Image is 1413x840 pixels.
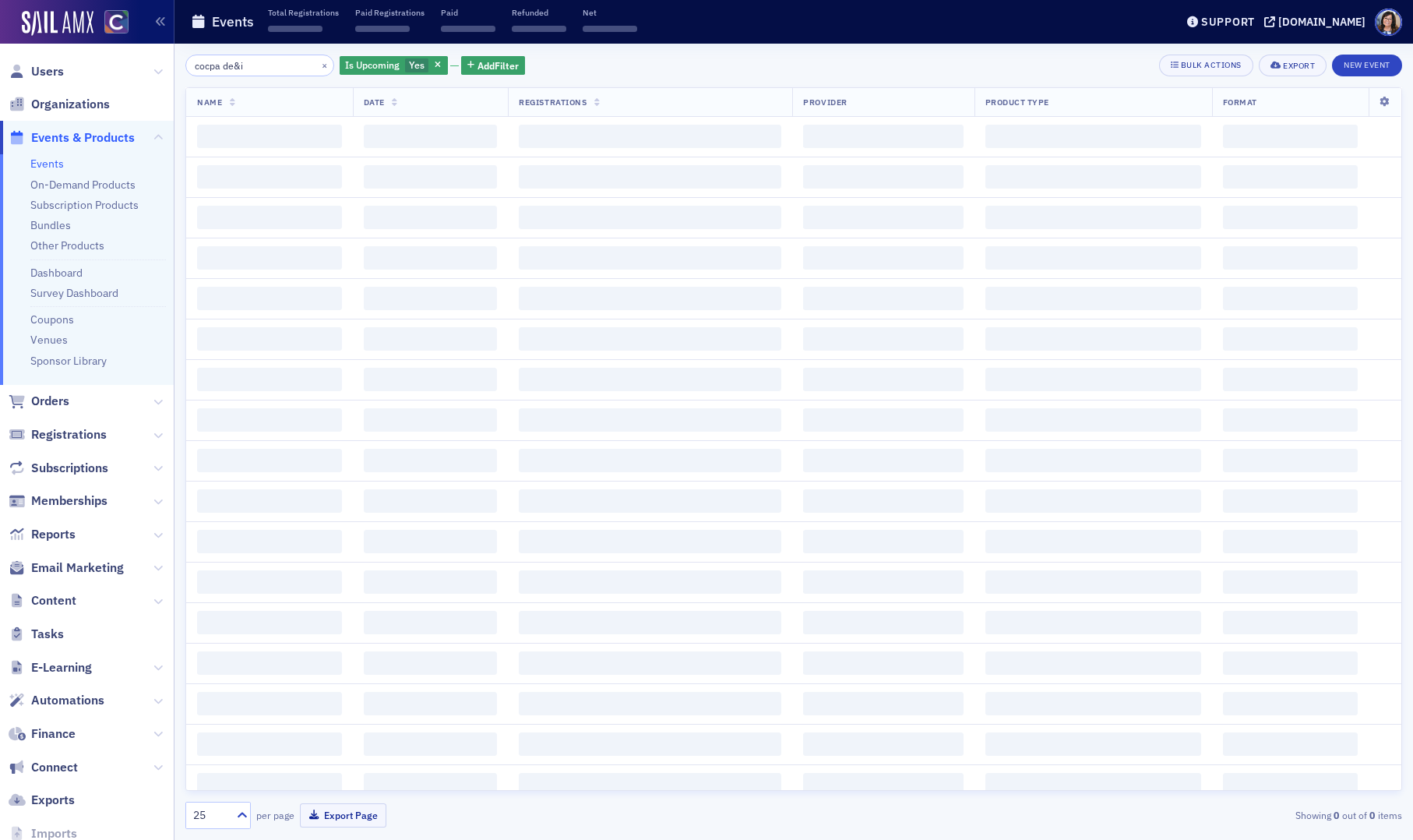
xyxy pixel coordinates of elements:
span: Subscriptions [31,460,108,477]
span: ‌ [985,206,1201,229]
span: ‌ [364,206,498,229]
span: ‌ [364,651,498,675]
button: Bulk Actions [1159,55,1253,76]
span: ‌ [803,449,963,472]
span: Memberships [31,492,107,510]
a: Bundles [30,218,71,232]
span: ‌ [985,611,1201,634]
span: ‌ [803,611,963,634]
span: ‌ [1223,246,1358,270]
span: ‌ [519,570,781,594]
span: ‌ [985,732,1201,756]
span: ‌ [1223,165,1358,189]
button: AddFilter [461,56,525,76]
a: View Homepage [93,10,129,37]
span: ‌ [364,408,498,432]
a: Organizations [9,96,110,113]
span: Registrations [519,97,587,108]
span: Format [1223,97,1257,108]
span: Tasks [31,626,64,643]
span: ‌ [197,732,342,756]
img: SailAMX [104,10,129,34]
button: Export [1259,55,1327,76]
a: Other Products [30,238,104,252]
a: Events & Products [9,129,135,146]
span: ‌ [197,692,342,715]
span: ‌ [364,489,498,513]
span: ‌ [197,246,342,270]
span: ‌ [197,287,342,310]
span: ‌ [1223,732,1358,756]
span: ‌ [803,327,963,351]
a: Orders [9,393,69,410]
span: ‌ [519,327,781,351]
a: Finance [9,725,76,743]
span: ‌ [803,246,963,270]
span: ‌ [985,368,1201,391]
a: Reports [9,526,76,543]
span: ‌ [803,692,963,715]
span: ‌ [1223,327,1358,351]
span: ‌ [519,489,781,513]
strong: 0 [1331,808,1342,822]
strong: 0 [1367,808,1378,822]
span: ‌ [519,530,781,553]
a: Venues [30,333,68,347]
span: ‌ [985,327,1201,351]
img: SailAMX [22,11,93,36]
a: Dashboard [30,266,83,280]
span: ‌ [364,530,498,553]
span: ‌ [197,570,342,594]
span: ‌ [197,165,342,189]
span: Content [31,592,76,609]
span: ‌ [268,26,322,32]
div: Showing out of items [1007,808,1402,822]
a: Coupons [30,312,74,326]
a: Registrations [9,426,107,443]
span: ‌ [364,570,498,594]
span: ‌ [197,327,342,351]
button: New Event [1332,55,1402,76]
span: ‌ [197,368,342,391]
h1: Events [212,12,254,31]
span: ‌ [1223,206,1358,229]
span: ‌ [985,165,1201,189]
span: ‌ [803,165,963,189]
span: Automations [31,692,104,709]
span: ‌ [803,206,963,229]
div: Support [1201,15,1255,29]
span: ‌ [1223,530,1358,553]
span: ‌ [197,611,342,634]
span: ‌ [519,732,781,756]
span: ‌ [803,651,963,675]
a: Content [9,592,76,609]
span: Name [197,97,222,108]
a: Subscriptions [9,460,108,477]
span: ‌ [985,530,1201,553]
span: ‌ [519,368,781,391]
span: ‌ [985,489,1201,513]
span: ‌ [519,165,781,189]
p: Paid Registrations [355,7,425,18]
div: Export [1283,62,1315,70]
span: ‌ [197,651,342,675]
button: Export Page [300,803,386,828]
a: Subscription Products [30,198,139,212]
span: ‌ [985,692,1201,715]
span: Organizations [31,96,110,113]
span: ‌ [985,449,1201,472]
span: ‌ [197,489,342,513]
span: ‌ [355,26,410,32]
span: ‌ [1223,773,1358,796]
a: Sponsor Library [30,354,107,368]
span: ‌ [803,368,963,391]
span: ‌ [803,773,963,796]
span: ‌ [519,408,781,432]
span: ‌ [519,651,781,675]
span: ‌ [441,26,495,32]
p: Refunded [512,7,566,18]
span: ‌ [364,246,498,270]
a: Automations [9,692,104,709]
a: E-Learning [9,659,92,676]
span: Product Type [985,97,1049,108]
